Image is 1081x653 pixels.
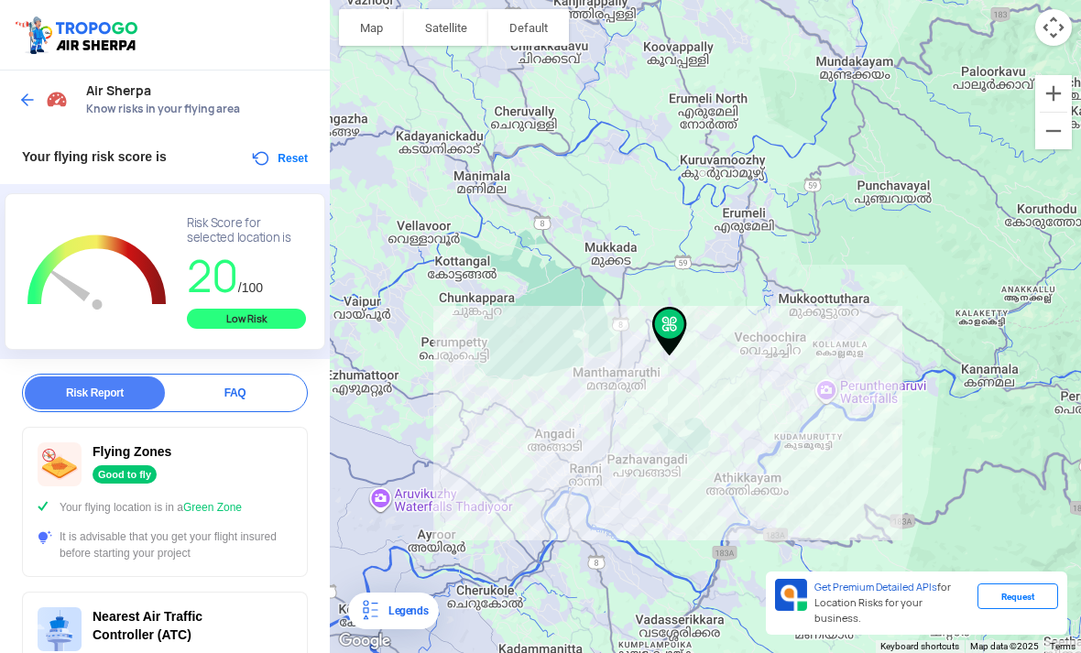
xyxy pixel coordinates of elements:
[1035,9,1072,46] button: Map camera controls
[339,9,404,46] button: Show street map
[970,641,1039,651] span: Map data ©2025
[334,629,395,653] img: Google
[18,91,37,109] img: ic_arrow_back_blue.svg
[250,147,308,169] button: Reset
[334,629,395,653] a: Open this area in Google Maps (opens a new window)
[25,376,165,409] div: Risk Report
[238,280,263,295] span: /100
[38,607,82,651] img: ic_atc.svg
[38,442,82,486] img: ic_nofly.svg
[14,14,144,56] img: ic_tgdronemaps.svg
[775,579,807,611] img: Premium APIs
[93,465,157,484] div: Good to fly
[38,499,292,516] div: Your flying location is in a
[187,309,306,329] div: Low Risk
[1035,75,1072,112] button: Zoom in
[814,581,937,593] span: Get Premium Detailed APIs
[93,609,202,642] span: Nearest Air Traffic Controller (ATC)
[46,88,68,110] img: Risk Scores
[165,376,305,409] div: FAQ
[359,600,381,622] img: Legends
[93,444,171,459] span: Flying Zones
[22,149,167,164] span: Your flying risk score is
[404,9,488,46] button: Show satellite imagery
[19,216,175,331] g: Chart
[86,102,311,116] span: Know risks in your flying area
[977,583,1058,609] div: Request
[183,501,242,514] span: Green Zone
[187,247,238,305] span: 20
[1050,641,1076,651] a: Terms
[187,216,306,245] div: Risk Score for selected location is
[381,600,428,622] div: Legends
[86,83,311,98] span: Air Sherpa
[880,640,959,653] button: Keyboard shortcuts
[38,528,292,561] div: It is advisable that you get your flight insured before starting your project
[807,579,977,627] div: for Location Risks for your business.
[1035,113,1072,149] button: Zoom out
